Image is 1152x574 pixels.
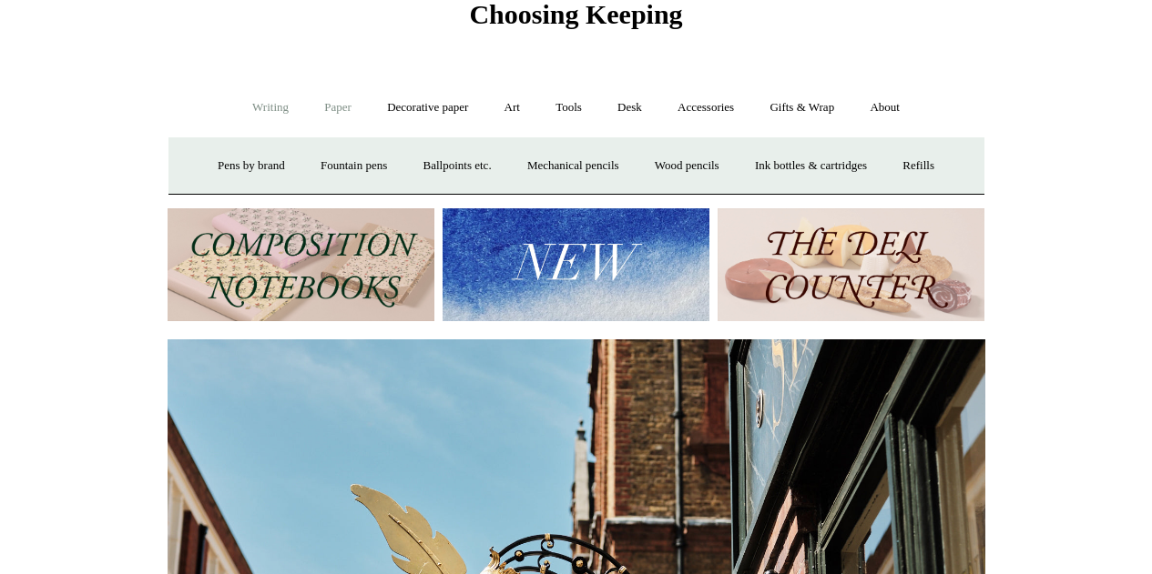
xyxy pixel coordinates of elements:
a: Tools [539,84,598,132]
a: Ballpoints etc. [407,142,508,190]
a: Fountain pens [304,142,403,190]
a: Choosing Keeping [469,14,682,26]
a: Mechanical pencils [511,142,636,190]
a: Gifts & Wrap [753,84,851,132]
a: Accessories [661,84,750,132]
img: 202302 Composition ledgers.jpg__PID:69722ee6-fa44-49dd-a067-31375e5d54ec [168,208,434,322]
img: The Deli Counter [718,208,984,322]
a: Wood pencils [638,142,736,190]
a: Desk [601,84,658,132]
a: About [853,84,916,132]
a: Pens by brand [201,142,301,190]
a: Ink bottles & cartridges [739,142,883,190]
a: Refills [886,142,951,190]
img: New.jpg__PID:f73bdf93-380a-4a35-bcfe-7823039498e1 [443,208,709,322]
a: Decorative paper [371,84,484,132]
a: Writing [236,84,305,132]
a: Paper [308,84,368,132]
a: Art [488,84,536,132]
